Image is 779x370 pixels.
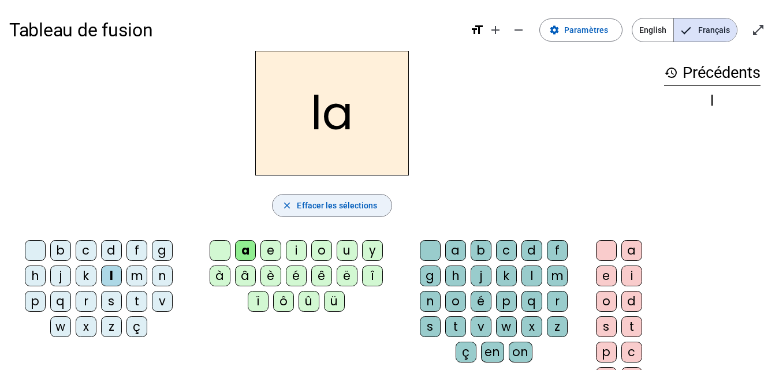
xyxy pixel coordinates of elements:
div: z [101,316,122,337]
div: c [76,240,96,261]
div: j [471,266,491,286]
div: ê [311,266,332,286]
div: v [152,291,173,312]
mat-icon: add [489,23,502,37]
div: w [50,316,71,337]
div: t [445,316,466,337]
mat-icon: format_size [470,23,484,37]
div: û [299,291,319,312]
div: a [235,240,256,261]
div: q [50,291,71,312]
h1: Tableau de fusion [9,12,461,48]
div: x [521,316,542,337]
div: ü [324,291,345,312]
span: Paramètres [564,23,608,37]
div: k [496,266,517,286]
div: e [596,266,617,286]
div: l [101,266,122,286]
button: Effacer les sélections [272,194,392,217]
div: t [621,316,642,337]
div: g [420,266,441,286]
div: s [101,291,122,312]
span: English [632,18,673,42]
div: r [76,291,96,312]
div: ç [456,342,476,362]
div: a [621,240,642,261]
div: é [471,291,491,312]
div: ç [126,316,147,337]
div: u [337,240,357,261]
div: o [596,291,617,312]
div: h [25,266,46,286]
h2: la [255,51,409,175]
div: l [521,266,542,286]
div: w [496,316,517,337]
div: p [596,342,617,362]
div: j [50,266,71,286]
div: é [286,266,307,286]
div: e [260,240,281,261]
mat-icon: settings [549,25,560,35]
button: Entrer en plein écran [747,18,770,42]
div: z [547,316,568,337]
div: n [152,266,173,286]
div: h [445,266,466,286]
mat-icon: history [664,66,678,80]
div: i [286,240,307,261]
div: o [445,291,466,312]
button: Augmenter la taille de la police [484,18,507,42]
div: t [126,291,147,312]
div: p [496,291,517,312]
div: i [621,266,642,286]
mat-button-toggle-group: Language selection [632,18,737,42]
div: ï [248,291,269,312]
div: m [126,266,147,286]
div: b [471,240,491,261]
div: f [547,240,568,261]
div: c [621,342,642,362]
div: d [521,240,542,261]
mat-icon: close [282,200,292,211]
div: â [235,266,256,286]
span: Effacer les sélections [297,199,377,212]
div: en [481,342,504,362]
button: Paramètres [539,18,623,42]
div: ô [273,291,294,312]
mat-icon: remove [512,23,525,37]
div: on [509,342,532,362]
h3: Précédents [664,60,761,86]
mat-icon: open_in_full [751,23,765,37]
div: î [362,266,383,286]
div: c [496,240,517,261]
div: f [126,240,147,261]
div: n [420,291,441,312]
div: l [664,94,761,108]
div: p [25,291,46,312]
div: m [547,266,568,286]
span: Français [674,18,737,42]
div: v [471,316,491,337]
div: g [152,240,173,261]
div: k [76,266,96,286]
div: ë [337,266,357,286]
div: d [621,291,642,312]
div: q [521,291,542,312]
div: y [362,240,383,261]
div: d [101,240,122,261]
div: à [210,266,230,286]
div: o [311,240,332,261]
div: x [76,316,96,337]
button: Diminuer la taille de la police [507,18,530,42]
div: r [547,291,568,312]
div: s [420,316,441,337]
div: s [596,316,617,337]
div: b [50,240,71,261]
div: a [445,240,466,261]
div: è [260,266,281,286]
